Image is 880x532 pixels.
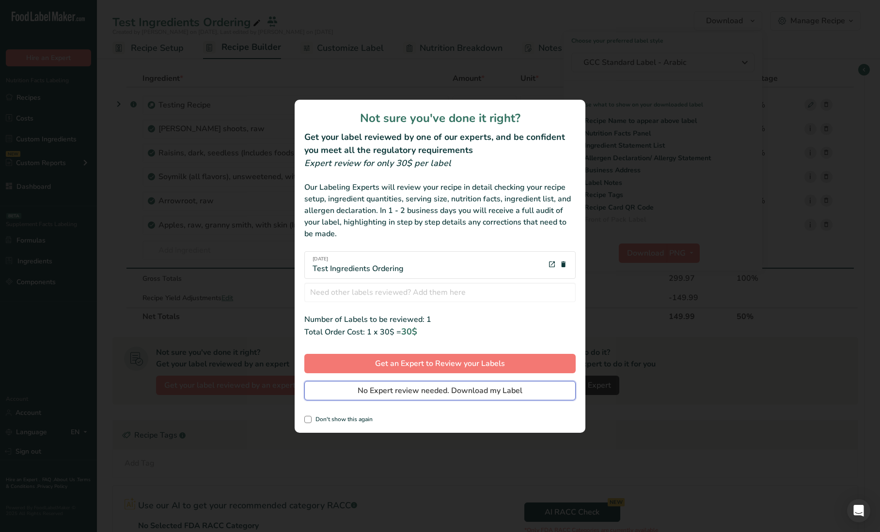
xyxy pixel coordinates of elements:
[304,157,576,170] div: Expert review for only 30$ per label
[375,358,505,369] span: Get an Expert to Review your Labels
[304,131,576,157] h2: Get your label reviewed by one of our experts, and be confident you meet all the regulatory requi...
[304,325,576,338] div: Total Order Cost: 1 x 30$ =
[304,283,576,302] input: Need other labels reviewed? Add them here
[304,381,576,400] button: No Expert review needed. Download my Label
[313,256,404,274] div: Test Ingredients Ordering
[304,354,576,373] button: Get an Expert to Review your Labels
[304,182,576,240] div: Our Labeling Experts will review your recipe in detail checking your recipe setup, ingredient qua...
[847,499,870,522] div: Open Intercom Messenger
[304,109,576,127] h1: Not sure you've done it right?
[358,385,522,396] span: No Expert review needed. Download my Label
[304,314,576,325] div: Number of Labels to be reviewed: 1
[401,326,417,337] span: 30$
[313,256,404,263] span: [DATE]
[312,416,373,423] span: Don't show this again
